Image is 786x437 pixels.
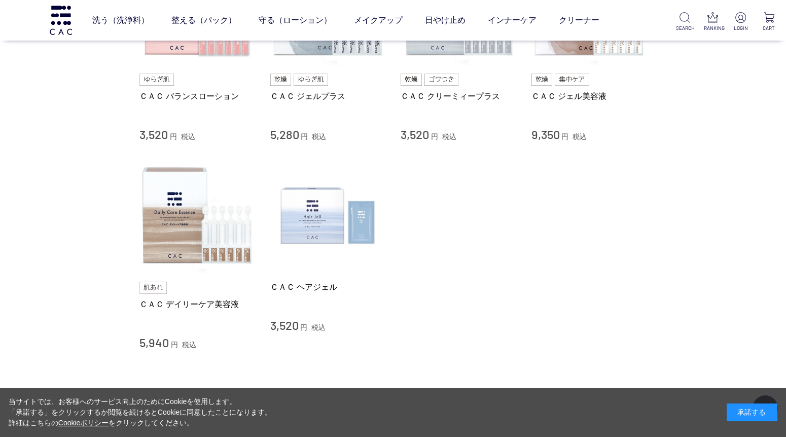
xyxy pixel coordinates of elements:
[676,12,694,32] a: SEARCH
[171,6,236,35] a: 整える（パック）
[270,318,299,332] span: 3,520
[181,132,195,141] span: 税込
[442,132,456,141] span: 税込
[354,6,403,35] a: メイクアップ
[48,6,74,35] img: logo
[401,91,516,102] a: ＣＡＣ クリーミィープラス
[294,74,328,86] img: ゆらぎ肌
[139,299,255,310] a: ＣＡＣ デイリーケア美容液
[424,74,458,86] img: ゴワつき
[58,419,109,427] a: Cookieポリシー
[270,74,292,86] img: 乾燥
[301,132,308,141] span: 円
[760,12,778,32] a: CART
[555,74,589,86] img: 集中ケア
[139,91,255,102] a: ＣＡＣ バランスローション
[704,12,722,32] a: RANKING
[300,323,307,331] span: 円
[270,127,299,142] span: 5,280
[259,6,332,35] a: 守る（ローション）
[401,127,429,142] span: 3,520
[760,24,778,32] p: CART
[425,6,466,35] a: 日やけ止め
[704,24,722,32] p: RANKING
[270,158,386,274] img: ＣＡＣ ヘアジェル
[139,127,168,142] span: 3,520
[171,341,178,349] span: 円
[401,74,422,86] img: 乾燥
[270,91,386,102] a: ＣＡＣ ジェルプラス
[531,74,553,86] img: 乾燥
[92,6,149,35] a: 洗う（洗浄料）
[531,127,560,142] span: 9,350
[531,91,647,102] a: ＣＡＣ ジェル美容液
[311,323,326,331] span: 税込
[573,132,587,141] span: 税込
[139,158,255,274] img: ＣＡＣ デイリーケア美容液
[732,24,749,32] p: LOGIN
[139,335,169,350] span: 5,940
[559,6,599,35] a: クリーナー
[488,6,537,35] a: インナーケア
[139,74,174,86] img: ゆらぎ肌
[676,24,694,32] p: SEARCH
[727,404,777,421] div: 承諾する
[561,132,568,141] span: 円
[139,282,167,294] img: 肌あれ
[270,282,386,292] a: ＣＡＣ ヘアジェル
[732,12,749,32] a: LOGIN
[431,132,438,141] span: 円
[170,132,177,141] span: 円
[9,396,272,428] div: 当サイトでは、お客様へのサービス向上のためにCookieを使用します。 「承諾する」をクリックするか閲覧を続けるとCookieに同意したことになります。 詳細はこちらの をクリックしてください。
[182,341,196,349] span: 税込
[312,132,326,141] span: 税込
